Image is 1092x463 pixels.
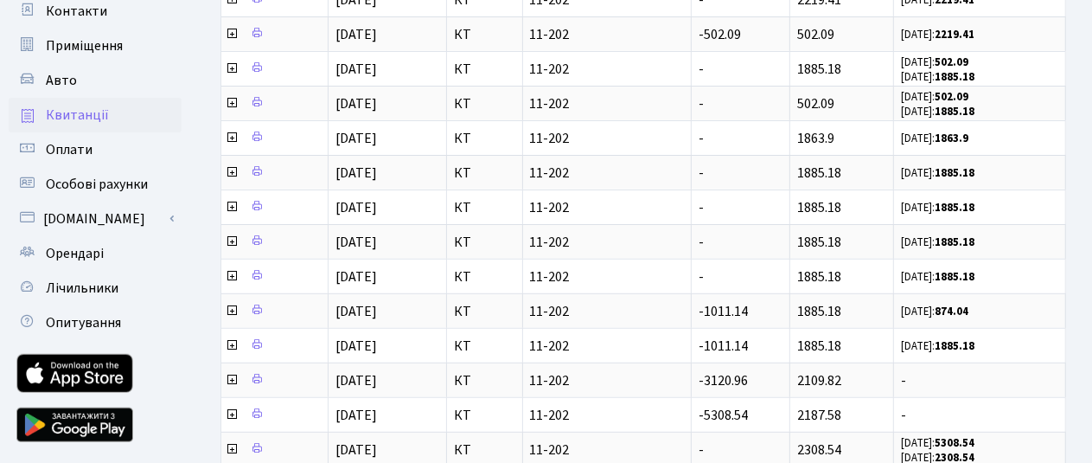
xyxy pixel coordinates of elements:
span: 11-202 [530,270,685,284]
span: 1885.18 [797,267,841,286]
span: Лічильники [46,279,118,298]
span: 11-202 [530,97,685,111]
small: [DATE]: [901,200,974,215]
a: Лічильники [9,271,182,305]
a: Оплати [9,132,182,167]
span: 2187.58 [797,406,841,425]
b: 1885.18 [935,69,974,85]
span: 2109.82 [797,371,841,390]
span: [DATE] [335,198,377,217]
a: [DOMAIN_NAME] [9,202,182,236]
span: -1011.14 [699,302,748,321]
span: Приміщення [46,36,123,55]
span: КТ [454,374,515,388]
small: [DATE]: [901,104,974,119]
span: [DATE] [335,25,377,44]
span: [DATE] [335,164,377,183]
span: [DATE] [335,233,377,252]
span: КТ [454,339,515,353]
span: - [699,233,704,252]
b: 1863.9 [935,131,968,146]
span: [DATE] [335,129,377,148]
span: 11-202 [530,62,685,76]
span: Особові рахунки [46,175,148,194]
small: [DATE]: [901,338,974,354]
a: Особові рахунки [9,167,182,202]
span: 11-202 [530,132,685,145]
b: 502.09 [935,55,968,70]
span: - [699,267,704,286]
b: 1885.18 [935,338,974,354]
span: [DATE] [335,302,377,321]
small: [DATE]: [901,304,968,319]
span: - [901,374,1058,388]
span: 11-202 [530,305,685,318]
span: КТ [454,28,515,42]
span: Контакти [46,2,107,21]
span: - [699,60,704,79]
a: Опитування [9,305,182,340]
span: 1863.9 [797,129,834,148]
b: 1885.18 [935,104,974,119]
span: 11-202 [530,166,685,180]
span: 11-202 [530,339,685,353]
span: КТ [454,235,515,249]
span: [DATE] [335,60,377,79]
a: Приміщення [9,29,182,63]
span: 1885.18 [797,198,841,217]
span: -3120.96 [699,371,748,390]
small: [DATE]: [901,269,974,285]
small: [DATE]: [901,89,968,105]
span: 1885.18 [797,302,841,321]
span: Авто [46,71,77,90]
b: 1885.18 [935,200,974,215]
b: 5308.54 [935,435,974,451]
span: - [699,440,704,460]
span: -502.09 [699,25,741,44]
span: [DATE] [335,337,377,356]
span: КТ [454,97,515,111]
small: [DATE]: [901,27,974,42]
a: Квитанції [9,98,182,132]
span: -1011.14 [699,337,748,356]
span: КТ [454,166,515,180]
span: 502.09 [797,94,834,113]
span: КТ [454,443,515,457]
span: КТ [454,201,515,215]
span: 11-202 [530,201,685,215]
span: 11-202 [530,408,685,422]
span: - [699,164,704,183]
b: 1885.18 [935,269,974,285]
b: 502.09 [935,89,968,105]
span: - [699,198,704,217]
span: Квитанції [46,106,109,125]
span: КТ [454,408,515,422]
small: [DATE]: [901,435,974,451]
span: Оплати [46,140,93,159]
small: [DATE]: [901,55,968,70]
span: Орендарі [46,244,104,263]
span: 11-202 [530,28,685,42]
span: 1885.18 [797,337,841,356]
span: 1885.18 [797,164,841,183]
b: 2219.41 [935,27,974,42]
span: КТ [454,305,515,318]
b: 874.04 [935,304,968,319]
span: - [699,94,704,113]
span: 1885.18 [797,60,841,79]
span: КТ [454,132,515,145]
small: [DATE]: [901,165,974,181]
span: 11-202 [530,443,685,457]
span: - [699,129,704,148]
span: 11-202 [530,235,685,249]
span: - [901,408,1058,422]
span: 502.09 [797,25,834,44]
span: КТ [454,270,515,284]
span: [DATE] [335,440,377,460]
span: -5308.54 [699,406,748,425]
span: [DATE] [335,406,377,425]
b: 1885.18 [935,165,974,181]
span: 11-202 [530,374,685,388]
span: [DATE] [335,94,377,113]
span: [DATE] [335,267,377,286]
